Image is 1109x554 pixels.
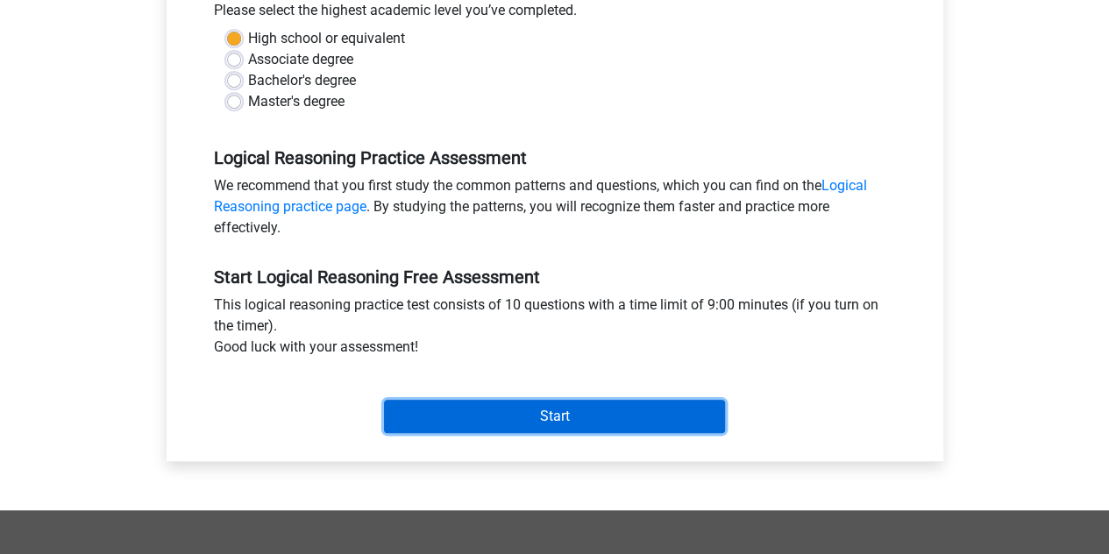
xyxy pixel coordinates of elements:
[248,28,405,49] label: High school or equivalent
[248,91,345,112] label: Master's degree
[201,295,909,365] div: This logical reasoning practice test consists of 10 questions with a time limit of 9:00 minutes (...
[201,175,909,245] div: We recommend that you first study the common patterns and questions, which you can find on the . ...
[248,70,356,91] label: Bachelor's degree
[384,400,725,433] input: Start
[214,147,896,168] h5: Logical Reasoning Practice Assessment
[214,266,896,288] h5: Start Logical Reasoning Free Assessment
[248,49,353,70] label: Associate degree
